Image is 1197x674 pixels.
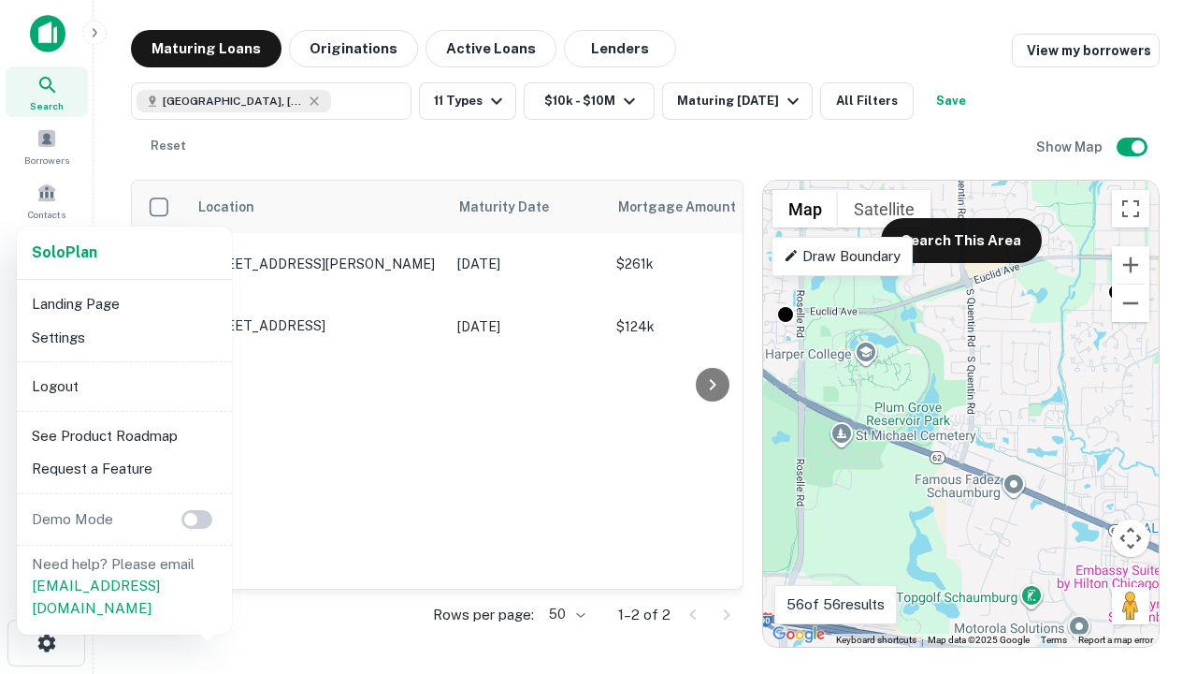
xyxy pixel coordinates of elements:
[32,242,97,264] a: SoloPlan
[24,370,224,403] li: Logout
[1103,464,1197,554] iframe: Chat Widget
[24,508,121,531] p: Demo Mode
[32,553,217,620] p: Need help? Please email
[32,578,160,616] a: [EMAIL_ADDRESS][DOMAIN_NAME]
[24,321,224,355] li: Settings
[24,452,224,486] li: Request a Feature
[32,243,97,261] strong: Solo Plan
[24,287,224,321] li: Landing Page
[24,419,224,453] li: See Product Roadmap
